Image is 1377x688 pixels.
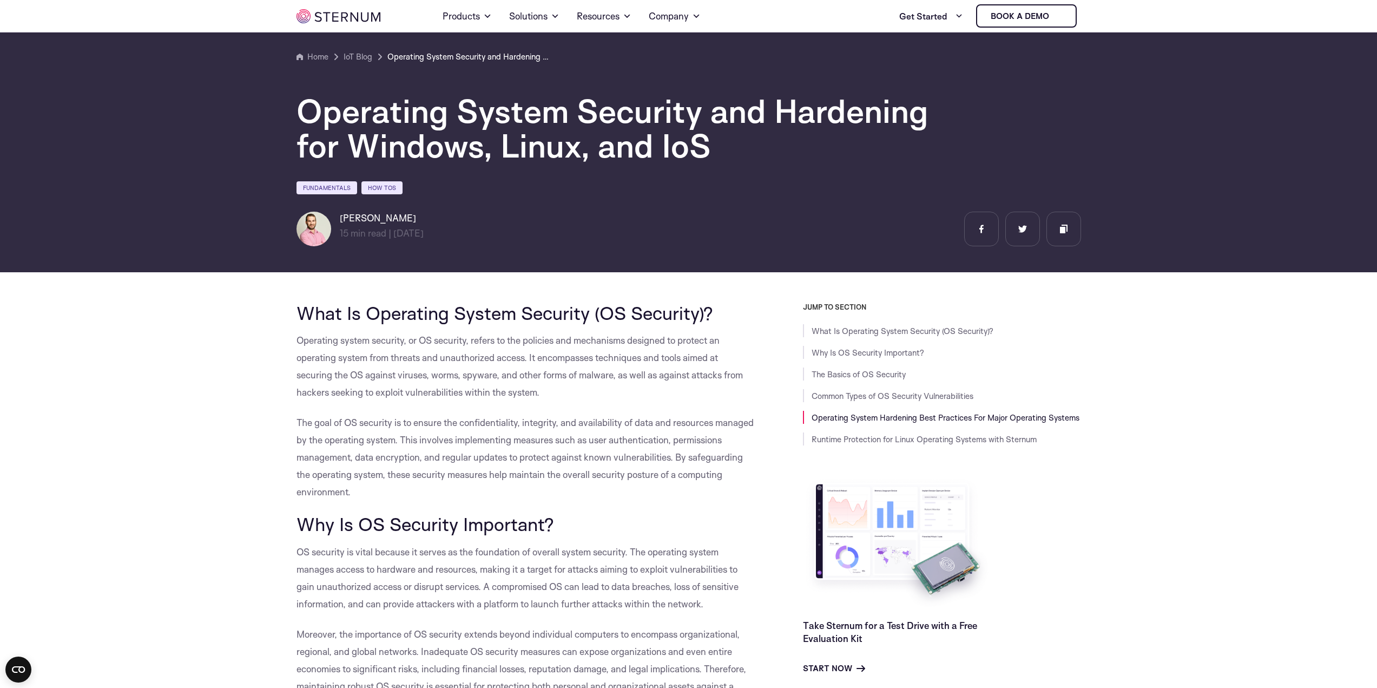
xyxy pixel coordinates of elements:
img: sternum iot [297,9,380,23]
a: Operating System Security and Hardening for Windows, Linux, and IoS [387,50,550,63]
a: Fundamentals [297,181,357,194]
a: Home [297,50,328,63]
img: sternum iot [1053,12,1062,21]
a: Resources [577,1,631,31]
a: What Is Operating System Security (OS Security)? [812,326,993,336]
a: The Basics of OS Security [812,369,906,379]
a: Common Types of OS Security Vulnerabilities [812,391,973,401]
span: OS security is vital because it serves as the foundation of overall system security. The operatin... [297,546,739,610]
h1: Operating System Security and Hardening for Windows, Linux, and IoS [297,94,946,163]
span: The goal of OS security is to ensure the confidentiality, integrity, and availability of data and... [297,417,754,497]
h3: JUMP TO SECTION [803,303,1081,311]
span: Why Is OS Security Important? [297,513,554,535]
a: Why Is OS Security Important? [812,348,924,358]
a: Get Started [899,5,963,27]
a: Runtime Protection for Linux Operating Systems with Sternum [812,434,1037,444]
span: What Is Operating System Security (OS Security)? [297,302,713,324]
a: Operating System Hardening Best Practices For Major Operating Systems [812,412,1079,423]
img: Lian Granot [297,212,331,246]
a: Book a demo [976,4,1077,28]
a: Solutions [509,1,559,31]
button: Open CMP widget [5,657,31,683]
span: 15 [340,227,348,239]
a: Company [649,1,701,31]
span: min read | [340,227,391,239]
a: Products [443,1,492,31]
a: How Tos [361,181,403,194]
a: Start Now [803,662,865,675]
a: Take Sternum for a Test Drive with a Free Evaluation Kit [803,620,977,644]
a: IoT Blog [344,50,372,63]
span: Operating system security, or OS security, refers to the policies and mechanisms designed to prot... [297,335,743,398]
span: [DATE] [393,227,424,239]
h6: [PERSON_NAME] [340,212,424,225]
img: Take Sternum for a Test Drive with a Free Evaluation Kit [803,476,992,611]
